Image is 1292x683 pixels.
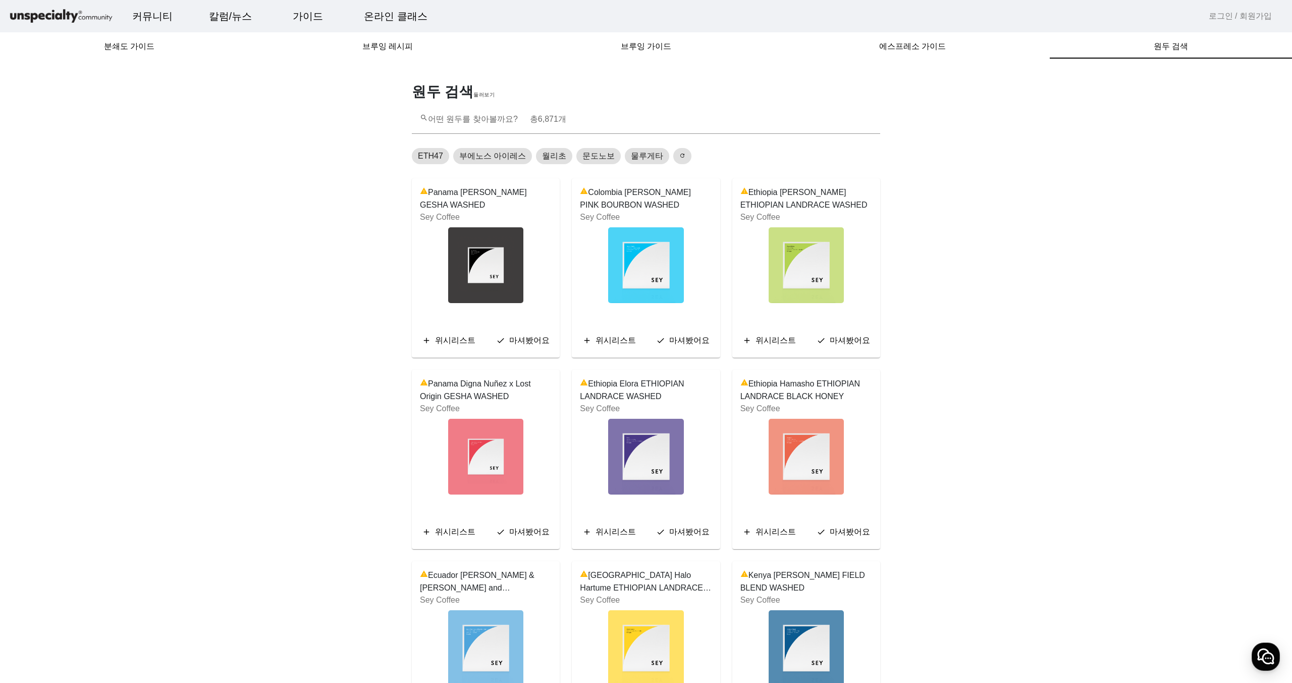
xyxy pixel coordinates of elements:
[435,527,475,536] span: 위시리스트
[580,187,588,199] mat-icon: warning
[420,118,872,130] input: 찾아보기
[740,570,748,582] mat-icon: warning
[652,523,714,541] button: 마셔봤어요
[104,42,154,51] span: 분쇄도 가이드
[67,320,130,346] a: 대화
[448,227,523,303] img: bean-image
[879,42,946,51] span: 에스프레소 가이드
[8,8,114,25] img: logo
[669,336,710,345] span: 마셔봤어요
[740,378,872,403] span: Ethiopia Hamasho ETHIOPIAN LANDRACE BLACK HONEY
[580,404,620,413] a: Sey Coffee
[420,596,460,604] a: Sey Coffee
[738,331,800,350] button: 위시리스트
[756,527,796,536] span: 위시리스트
[813,523,874,541] button: 마셔봤어요
[420,114,428,122] mat-icon: search
[420,404,460,413] a: Sey Coffee
[738,523,800,541] button: 위시리스트
[473,92,495,97] span: 둘러보기
[420,378,428,391] mat-icon: warning
[769,419,844,495] img: bean-image
[582,150,615,162] span: 문도노보
[621,42,671,51] span: 브루잉 가이드
[596,527,636,536] span: 위시리스트
[420,378,552,403] span: Panama Digna Nuñez x Lost Origin GESHA WASHED
[509,336,550,345] span: 마셔봤어요
[285,3,331,30] a: 가이드
[124,3,181,30] a: 커뮤니티
[652,331,714,350] button: 마셔봤어요
[420,186,552,211] span: Panama [PERSON_NAME] GESHA WASHED
[418,150,443,162] span: ETH47
[580,378,712,403] span: Ethiopia Elora ETHIOPIAN LANDRACE WASHED
[756,336,796,345] span: 위시리스트
[156,335,168,344] span: 설정
[3,320,67,346] a: 홈
[356,3,436,30] a: 온라인 클래스
[769,227,844,303] img: bean-image
[406,83,886,101] h1: 원두 검색
[596,336,636,345] span: 위시리스트
[740,596,780,604] a: Sey Coffee
[608,419,683,495] img: bean-image
[813,331,874,350] button: 마셔봤어요
[130,320,194,346] a: 설정
[32,335,38,344] span: 홈
[679,153,685,159] mat-icon: refresh
[580,570,588,582] mat-icon: warning
[492,523,554,541] button: 마셔봤어요
[578,523,640,541] button: 위시리스트
[580,213,620,221] a: Sey Coffee
[740,378,748,391] mat-icon: warning
[580,596,620,604] a: Sey Coffee
[420,213,460,221] a: Sey Coffee
[830,527,870,536] span: 마셔봤어요
[1209,10,1272,22] a: 로그인 / 회원가입
[459,150,526,162] span: 부에노스 아이레스
[420,570,428,582] mat-icon: warning
[1154,42,1188,51] span: 원두 검색
[580,569,712,594] span: [GEOGRAPHIC_DATA] Halo Hartume ETHIOPIAN LANDRACE HONEY
[740,186,872,211] span: Ethiopia [PERSON_NAME] ETHIOPIAN LANDRACE WASHED
[448,419,523,495] img: bean-image
[740,404,780,413] a: Sey Coffee
[418,523,479,541] button: 위시리스트
[578,331,640,350] button: 위시리스트
[542,150,566,162] span: 월리초
[669,527,710,536] span: 마셔봤어요
[580,186,712,211] span: Colombia [PERSON_NAME] PINK BOURBON WASHED
[740,569,872,594] span: Kenya [PERSON_NAME] FIELD BLEND WASHED
[420,115,566,123] mat-label: 어떤 원두를 찾아볼까요?
[435,336,475,345] span: 위시리스트
[420,569,552,594] span: Ecuador [PERSON_NAME] & [PERSON_NAME] and [PERSON_NAME] MEJORADO WASHED
[509,527,550,536] span: 마셔봤어요
[530,115,566,123] span: 총 개
[740,187,748,199] mat-icon: warning
[740,213,780,221] a: Sey Coffee
[538,115,558,123] span: 6,871
[362,42,413,51] span: 브루잉 레시피
[418,331,479,350] button: 위시리스트
[492,331,554,350] button: 마셔봤어요
[631,150,663,162] span: 물루게타
[608,227,683,303] img: bean-image
[830,336,870,345] span: 마셔봤어요
[201,3,260,30] a: 칼럼/뉴스
[420,187,428,199] mat-icon: warning
[92,336,104,344] span: 대화
[580,378,588,391] mat-icon: warning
